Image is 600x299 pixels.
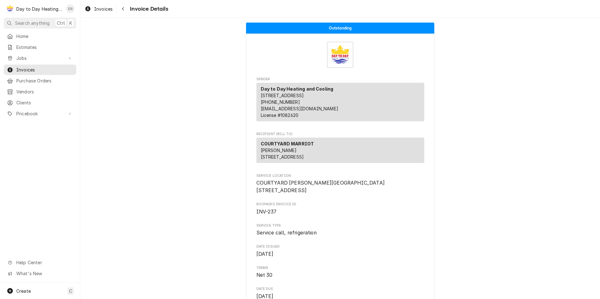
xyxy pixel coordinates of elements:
span: Roopairs Invoice ID [256,202,424,207]
div: Sender [256,83,424,121]
span: Help Center [16,259,72,266]
span: Outstanding [329,26,352,30]
span: Purchase Orders [16,77,73,84]
div: Invoice Sender [256,77,424,124]
div: David Silvestre's Avatar [66,4,75,13]
div: Status [246,23,434,34]
a: Go to Jobs [4,53,76,63]
a: Invoices [82,4,115,14]
span: COURTYARD [PERSON_NAME][GEOGRAPHIC_DATA][STREET_ADDRESS] [256,180,385,193]
span: Recipient (Bill To) [256,132,424,137]
img: Logo [327,42,353,68]
a: [PHONE_NUMBER] [261,99,300,105]
a: Clients [4,97,76,108]
a: Go to Pricebook [4,108,76,119]
span: Sender [256,77,424,82]
a: Estimates [4,42,76,52]
div: Recipient (Bill To) [256,138,424,165]
span: [DATE] [256,251,274,257]
div: Terms [256,265,424,279]
div: Recipient (Bill To) [256,138,424,163]
div: Roopairs Invoice ID [256,202,424,215]
strong: COURTYARD MARRIOT [261,141,314,146]
span: Net 30 [256,272,273,278]
div: Service Type [256,223,424,237]
div: Service Location [256,173,424,194]
div: Sender [256,83,424,124]
span: Date Due [256,286,424,291]
span: Jobs [16,55,64,61]
span: Ctrl [57,20,65,26]
span: Service call, refrigeration [256,230,317,236]
div: Date Issued [256,244,424,258]
a: Home [4,31,76,41]
span: Estimates [16,44,73,50]
span: Terms [256,271,424,279]
div: Day to Day Heating and Cooling [16,6,62,12]
a: Invoices [4,65,76,75]
span: Roopairs Invoice ID [256,208,424,216]
span: Service Type [256,229,424,237]
button: Navigate back [118,4,128,14]
span: Search anything [15,20,50,26]
span: Date Issued [256,244,424,249]
div: DS [66,4,75,13]
span: Service Location [256,179,424,194]
span: License # 1082620 [261,113,299,118]
span: Invoices [94,6,113,12]
div: Day to Day Heating and Cooling's Avatar [6,4,14,13]
span: Invoice Details [128,5,168,13]
a: Vendors [4,87,76,97]
a: Purchase Orders [4,76,76,86]
span: Vendors [16,88,73,95]
span: C [69,288,72,294]
div: D [6,4,14,13]
span: Date Issued [256,250,424,258]
span: Invoices [16,66,73,73]
a: [EMAIL_ADDRESS][DOMAIN_NAME] [261,106,338,111]
span: Service Location [256,173,424,178]
span: Clients [16,99,73,106]
span: Service Type [256,223,424,228]
span: [PERSON_NAME] [STREET_ADDRESS] [261,148,304,160]
span: [STREET_ADDRESS] [261,93,304,98]
strong: Day to Day Heating and Cooling [261,86,334,92]
span: INV-237 [256,209,277,215]
a: Go to Help Center [4,257,76,268]
button: Search anythingCtrlK [4,18,76,29]
div: Invoice Recipient [256,132,424,166]
span: Home [16,33,73,39]
span: Pricebook [16,110,64,117]
span: What's New [16,270,72,277]
span: Terms [256,265,424,270]
span: Create [16,288,31,294]
a: Go to What's New [4,268,76,279]
span: K [69,20,72,26]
